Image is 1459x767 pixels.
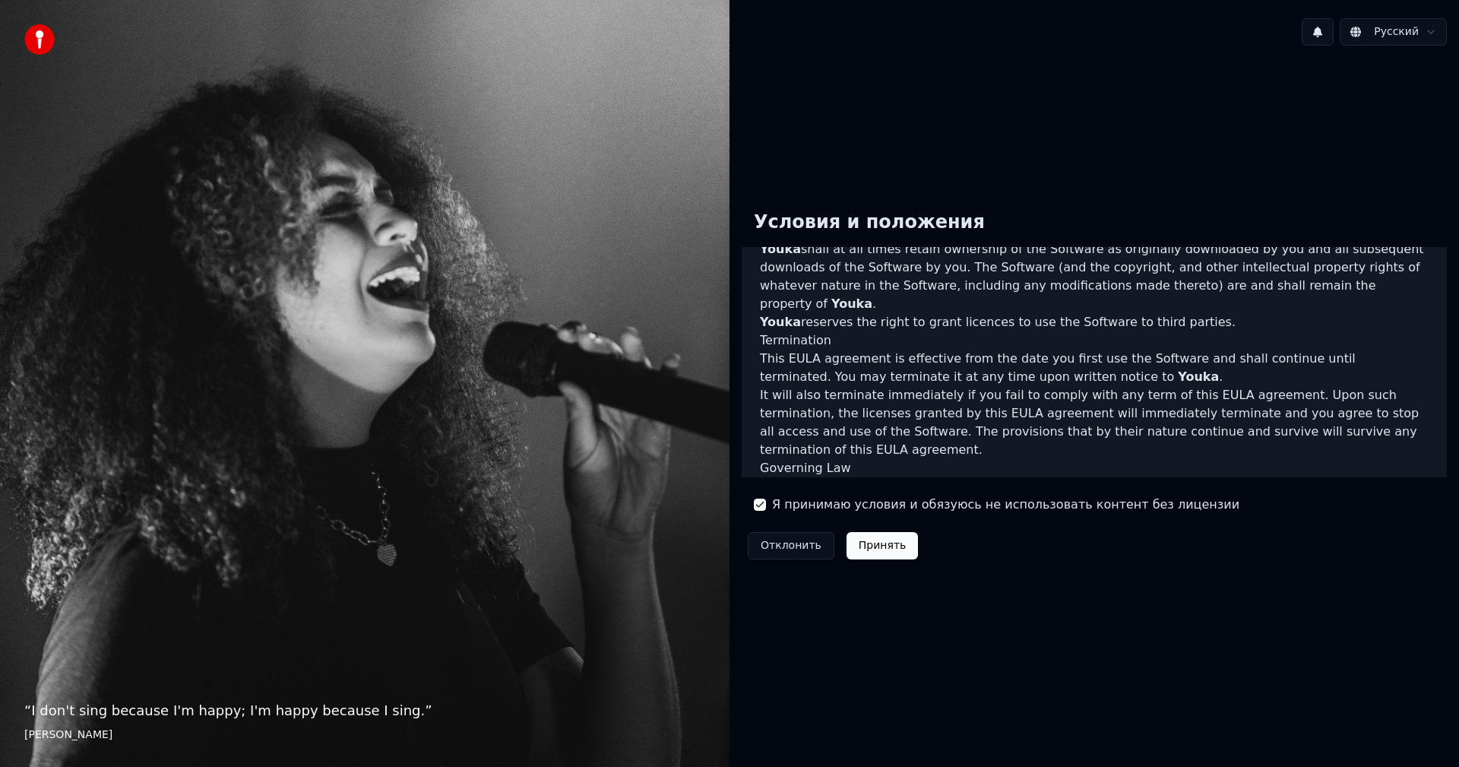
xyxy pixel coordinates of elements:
p: reserves the right to grant licences to use the Software to third parties. [760,313,1429,331]
span: Youka [760,315,801,329]
h3: Governing Law [760,459,1429,477]
p: shall at all times retain ownership of the Software as originally downloaded by you and all subse... [760,240,1429,313]
p: It will also terminate immediately if you fail to comply with any term of this EULA agreement. Up... [760,386,1429,459]
label: Я принимаю условия и обязуюсь не использовать контент без лицензии [772,496,1239,514]
h3: Termination [760,331,1429,350]
span: Youka [760,242,801,256]
p: “ I don't sing because I'm happy; I'm happy because I sing. ” [24,700,705,721]
footer: [PERSON_NAME] [24,727,705,743]
p: This EULA agreement is effective from the date you first use the Software and shall continue unti... [760,350,1429,386]
div: Условия и положения [742,198,997,247]
span: Youka [831,296,872,311]
img: youka [24,24,55,55]
button: Принять [847,532,919,559]
span: Youka [1178,369,1219,384]
button: Отклонить [748,532,834,559]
